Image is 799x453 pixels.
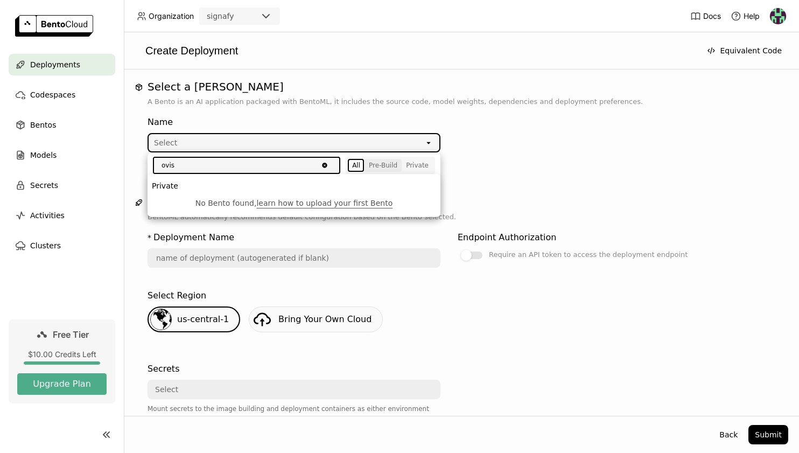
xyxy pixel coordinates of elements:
[156,198,432,208] div: No Bento found,
[278,314,372,324] span: Bring Your Own Cloud
[30,88,75,101] span: Codespaces
[9,114,115,136] a: Bentos
[148,178,440,193] li: Private
[148,96,775,107] p: A Bento is an AI application packaged with BentoML, it includes the source code, model weights, d...
[424,138,433,147] svg: open
[148,196,775,208] h1: Deployment Config
[770,8,786,24] img: Mo Ram
[148,116,440,129] div: Name
[148,363,179,375] div: Secrets
[9,319,115,403] a: Free Tier$10.00 Credits LeftUpgrade Plan
[352,161,360,170] div: All
[458,231,556,244] div: Endpoint Authorization
[17,350,107,359] div: $10.00 Credits Left
[9,54,115,75] a: Deployments
[30,58,80,71] span: Deployments
[30,119,56,131] span: Bentos
[9,235,115,256] a: Clusters
[207,11,234,22] div: signafy
[53,329,89,340] span: Free Tier
[256,199,393,207] a: learn how to upload your first Bento
[17,373,107,395] button: Upgrade Plan
[348,159,433,172] div: segmented control
[148,289,206,302] div: Select Region
[30,209,65,222] span: Activities
[369,161,397,170] div: Pre-Build
[700,41,788,60] button: Equivalent Code
[489,248,688,261] div: Require an API token to access the deployment endpoint
[9,205,115,226] a: Activities
[748,425,788,444] button: Submit
[15,15,93,37] img: logo
[148,212,775,222] p: BentoML automatically recommends default configuration based on the Bento selected.
[744,11,760,21] span: Help
[713,425,744,444] button: Back
[9,144,115,166] a: Models
[235,11,236,22] input: Selected signafy.
[30,149,57,162] span: Models
[321,162,328,169] svg: Clear value
[149,249,439,267] input: name of deployment (autogenerated if blank)
[30,179,58,192] span: Secrets
[154,137,177,148] div: Select
[155,384,178,395] div: Select
[148,403,440,425] div: Mount secrets to the image building and deployment containers as either environment variables or ...
[153,231,234,244] div: Deployment Name
[154,158,318,173] input: Filter...
[690,11,721,22] a: Docs
[406,161,429,170] div: Private
[731,11,760,22] div: Help
[9,175,115,196] a: Secrets
[149,11,194,21] span: Organization
[249,306,383,332] a: Bring Your Own Cloud
[148,306,240,332] div: us-central-1
[148,80,775,93] h1: Select a [PERSON_NAME]
[703,11,721,21] span: Docs
[135,43,696,58] div: Create Deployment
[177,314,229,324] span: us-central-1
[9,84,115,106] a: Codespaces
[30,239,61,252] span: Clusters
[148,174,440,217] ul: Menu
